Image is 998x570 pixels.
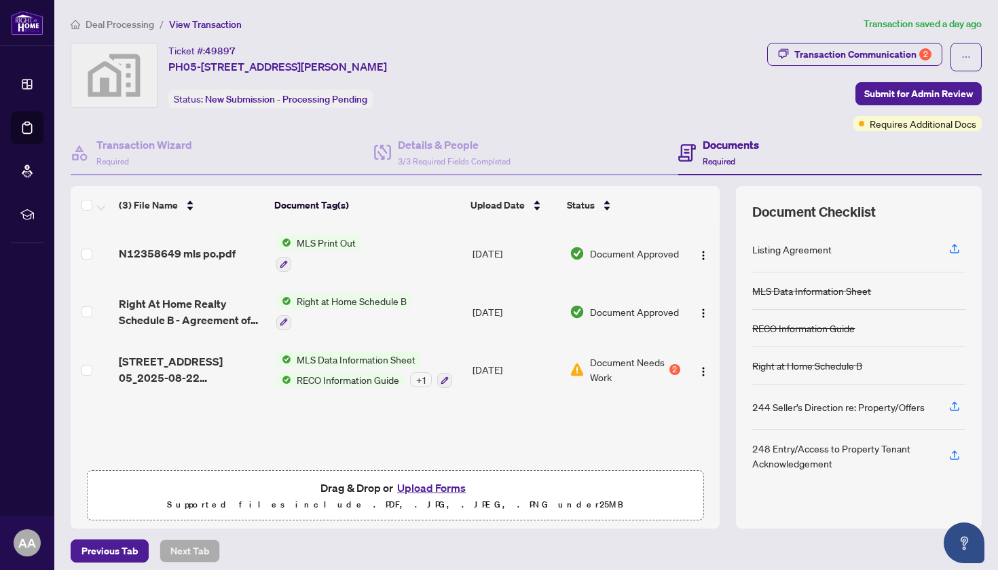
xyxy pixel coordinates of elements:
h4: Documents [703,137,759,153]
span: 49897 [205,45,236,57]
img: Status Icon [276,293,291,308]
div: Listing Agreement [752,242,832,257]
button: Status IconRight at Home Schedule B [276,293,412,330]
span: N12358649 mls po.pdf [119,245,236,262]
img: logo [11,10,43,35]
span: Drag & Drop orUpload FormsSupported files include .PDF, .JPG, .JPEG, .PNG under25MB [88,471,703,521]
img: svg%3e [71,43,157,107]
div: Status: [168,90,373,108]
div: Right at Home Schedule B [752,358,862,373]
span: Previous Tab [81,540,138,562]
div: MLS Data Information Sheet [752,283,871,298]
img: Status Icon [276,235,291,250]
img: Document Status [570,246,585,261]
h4: Details & People [398,137,511,153]
span: Deal Processing [86,18,154,31]
span: Document Checklist [752,202,876,221]
img: Status Icon [276,352,291,367]
span: ellipsis [961,52,971,62]
div: 244 Seller’s Direction re: Property/Offers [752,399,925,414]
button: Status IconMLS Data Information SheetStatus IconRECO Information Guide+1 [276,352,452,389]
span: Status [567,198,595,213]
span: Document Approved [590,246,679,261]
button: Logo [692,301,714,323]
span: Submit for Admin Review [864,83,973,105]
span: Required [703,156,735,166]
span: Document Approved [590,304,679,319]
div: Ticket #: [168,43,236,58]
img: Document Status [570,304,585,319]
span: AA [18,533,36,552]
img: Document Status [570,362,585,377]
div: + 1 [410,372,432,387]
button: Logo [692,359,714,380]
div: RECO Information Guide [752,321,855,336]
button: Open asap [944,522,984,563]
div: 2 [919,48,931,60]
article: Transaction saved a day ago [864,16,982,32]
th: Status [561,186,682,224]
button: Previous Tab [71,539,149,563]
img: Logo [698,366,709,377]
button: Submit for Admin Review [855,82,982,105]
span: Right At Home Realty Schedule B - Agreement of Purchase and Sale.pdf [119,296,265,328]
th: Upload Date [465,186,561,224]
div: 248 Entry/Access to Property Tenant Acknowledgement [752,441,933,471]
span: MLS Data Information Sheet [291,352,421,367]
span: MLS Print Out [291,235,361,250]
th: Document Tag(s) [269,186,464,224]
span: Requires Additional Docs [870,116,976,131]
td: [DATE] [467,341,564,399]
span: 3/3 Required Fields Completed [398,156,511,166]
span: PH05-[STREET_ADDRESS][PERSON_NAME] [168,58,387,75]
span: RECO Information Guide [291,372,405,387]
button: Logo [692,243,714,264]
span: home [71,20,80,29]
img: Logo [698,250,709,261]
button: Upload Forms [393,479,470,497]
span: Required [96,156,129,166]
span: View Transaction [169,18,242,31]
img: Status Icon [276,372,291,387]
td: [DATE] [467,283,564,341]
span: (3) File Name [119,198,178,213]
span: Upload Date [470,198,525,213]
div: 2 [669,364,680,375]
h4: Transaction Wizard [96,137,192,153]
th: (3) File Name [113,186,270,224]
button: Next Tab [160,539,220,563]
li: / [160,16,164,32]
button: Status IconMLS Print Out [276,235,361,272]
div: Transaction Communication [794,43,931,65]
span: [STREET_ADDRESS] 05_2025-08-22 20_47_19.pdf [119,353,265,386]
td: [DATE] [467,224,564,283]
span: New Submission - Processing Pending [205,93,367,105]
span: Document Needs Work [590,355,667,385]
span: Drag & Drop or [320,479,470,497]
img: Logo [698,308,709,319]
p: Supported files include .PDF, .JPG, .JPEG, .PNG under 25 MB [96,497,695,513]
span: Right at Home Schedule B [291,293,412,308]
button: Transaction Communication2 [767,43,942,66]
